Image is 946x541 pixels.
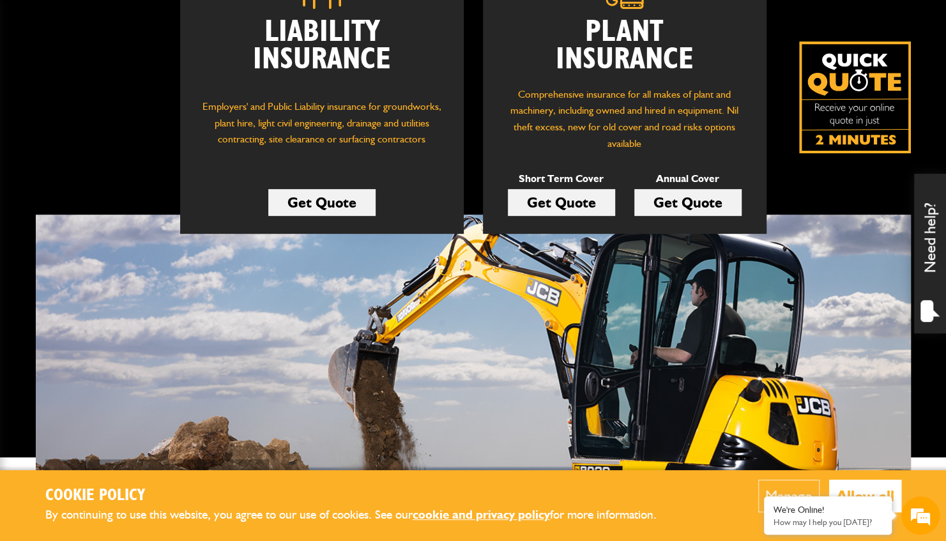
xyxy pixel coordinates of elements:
[45,486,678,506] h2: Cookie Policy
[914,174,946,333] div: Need help?
[45,505,678,525] p: By continuing to use this website, you agree to our use of cookies. See our for more information.
[634,189,742,216] a: Get Quote
[774,505,882,515] div: We're Online!
[52,466,263,518] p: Plant and liability insurance for makes and models...
[413,507,550,522] a: cookie and privacy policy
[502,86,747,151] p: Comprehensive insurance for all makes of plant and machinery, including owned and hired in equipm...
[508,189,615,216] a: Get Quote
[199,19,445,86] h2: Liability Insurance
[799,42,911,153] a: Get your insurance quote isn just 2-minutes
[508,171,615,187] p: Short Term Cover
[758,480,820,512] button: Manage
[829,480,901,512] button: Allow all
[268,189,376,216] a: Get Quote
[799,42,911,153] img: Quick Quote
[774,517,882,527] p: How may I help you today?
[634,171,742,187] p: Annual Cover
[502,19,747,73] h2: Plant Insurance
[199,98,445,160] p: Employers' and Public Liability insurance for groundworks, plant hire, light civil engineering, d...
